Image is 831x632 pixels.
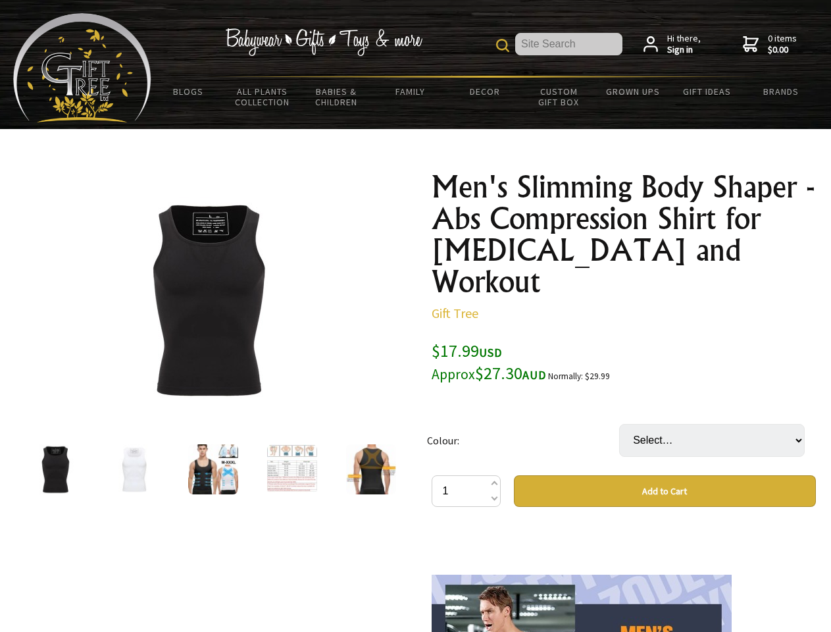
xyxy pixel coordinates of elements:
[670,78,744,105] a: Gift Ideas
[432,171,816,298] h1: Men's Slimming Body Shaper - Abs Compression Shirt for [MEDICAL_DATA] and Workout
[768,44,797,56] strong: $0.00
[643,33,701,56] a: Hi there,Sign in
[13,13,151,122] img: Babyware - Gifts - Toys and more...
[743,33,797,56] a: 0 items$0.00
[479,345,502,360] span: USD
[667,33,701,56] span: Hi there,
[595,78,670,105] a: Grown Ups
[667,44,701,56] strong: Sign in
[432,340,546,384] span: $17.99 $27.30
[299,78,374,116] a: Babies & Children
[522,367,546,382] span: AUD
[432,305,478,321] a: Gift Tree
[226,78,300,116] a: All Plants Collection
[496,39,509,52] img: product search
[447,78,522,105] a: Decor
[515,33,622,55] input: Site Search
[30,444,80,494] img: Men's Slimming Body Shaper - Abs Compression Shirt for Gynecomastia and Workout
[514,475,816,507] button: Add to Cart
[548,371,610,382] small: Normally: $29.99
[427,406,619,475] td: Colour:
[188,444,238,494] img: Men's Slimming Body Shaper - Abs Compression Shirt for Gynecomastia and Workout
[151,78,226,105] a: BLOGS
[768,32,797,56] span: 0 items
[744,78,818,105] a: Brands
[432,365,475,383] small: Approx
[109,444,159,494] img: Men's Slimming Body Shaper - Abs Compression Shirt for Gynecomastia and Workout
[105,197,311,402] img: Men's Slimming Body Shaper - Abs Compression Shirt for Gynecomastia and Workout
[522,78,596,116] a: Custom Gift Box
[374,78,448,105] a: Family
[225,28,422,56] img: Babywear - Gifts - Toys & more
[267,444,317,494] img: Men's Slimming Body Shaper - Abs Compression Shirt for Gynecomastia and Workout
[346,444,396,494] img: Men's Slimming Body Shaper - Abs Compression Shirt for Gynecomastia and Workout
